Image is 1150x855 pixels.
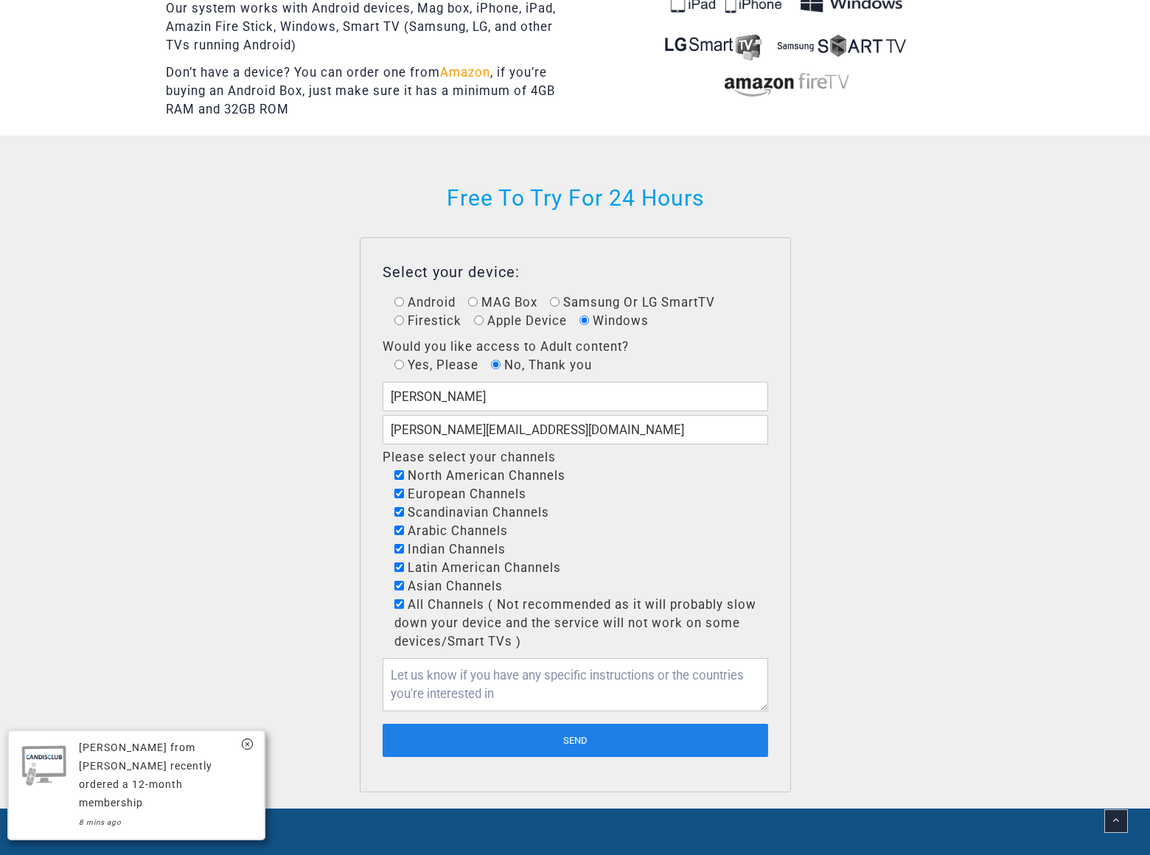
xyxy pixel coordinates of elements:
span: Indian Channels [404,542,506,556]
input: Windows [579,315,589,325]
span: European Channels [404,486,526,501]
input: Email [383,415,768,444]
span: Free To Try For 24 Hours [447,185,704,211]
input: Yes, Please [394,360,404,369]
input: Latin American Channels [394,562,404,572]
div: Please select your channels [383,448,768,651]
small: 8 mins ago [79,818,122,826]
img: icon.png [16,739,72,792]
input: European Channels [394,489,404,498]
span: Arabic Channels [404,523,508,538]
input: Arabic Channels [394,526,404,535]
input: All Channels ( Not recommended as it will probably slow down your device and the service will not... [394,599,404,609]
span: Latin American Channels [404,560,561,575]
a: Back to top [1104,809,1128,833]
input: Android [394,297,404,307]
img: close [242,739,253,750]
span: Don’t have a device? You can order one from , if you’re buying an Android Box, just make sure it ... [166,65,555,116]
input: North American Channels [394,470,404,480]
span: Yes, Please [404,357,478,372]
input: Apple Device [474,315,484,325]
input: Indian Channels [394,544,404,554]
span: No, Thank you [501,357,592,372]
input: Send [383,724,768,757]
span: All Channels ( Not recommended as it will probably slow down your device and the service will not... [394,597,756,649]
span: Select your device: [383,263,520,281]
div: Would you like access to Adult content? [383,338,768,374]
span: Apple Device [484,313,567,328]
span: Asian Channels [404,579,503,593]
span: Samsung Or LG SmartTV [560,295,715,310]
span: Our system works with Android devices, Mag box, iPhone, iPad, Amazin Fire Stick, Windows, Smart T... [166,1,556,52]
input: Firestick [394,315,404,325]
span: North American Channels [404,468,565,483]
input: Samsung Or LG SmartTV [550,297,560,307]
span: Windows [589,313,649,328]
a: Amazon [440,65,490,80]
input: MAG Box [468,297,478,307]
span: MAG Box [478,295,537,310]
span: Scandinavian Channels [404,505,549,520]
input: Asian Channels [394,581,404,590]
input: Name [383,382,768,411]
span: Android [404,295,456,310]
input: No, Thank you [491,360,501,369]
div: [PERSON_NAME] from [PERSON_NAME] recently ordered a 12-month membership [79,739,227,831]
input: Scandinavian Channels [394,507,404,517]
span: Firestick [404,313,461,328]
